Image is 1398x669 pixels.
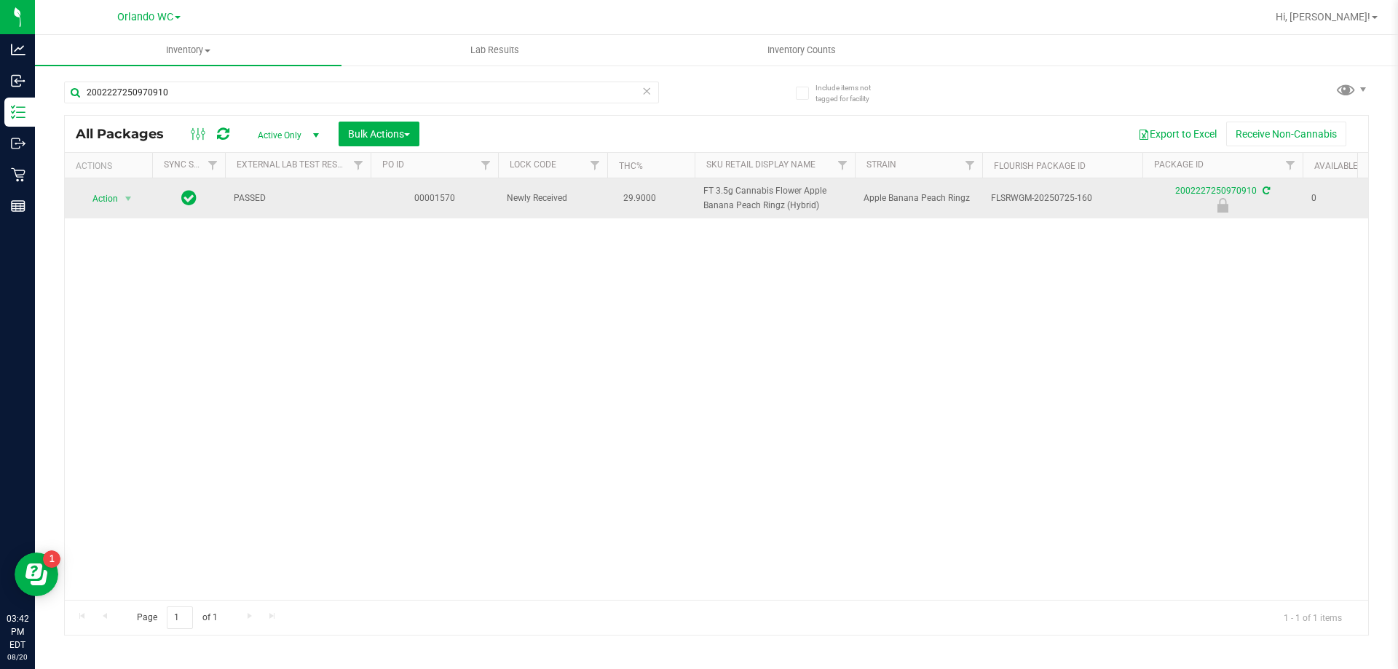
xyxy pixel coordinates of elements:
a: Filter [1279,153,1303,178]
inline-svg: Reports [11,199,25,213]
input: Search Package ID, Item Name, SKU, Lot or Part Number... [64,82,659,103]
button: Export to Excel [1129,122,1226,146]
span: FT 3.5g Cannabis Flower Apple Banana Peach Ringz (Hybrid) [703,184,846,212]
span: Inventory [35,44,341,57]
a: Inventory [35,35,341,66]
span: All Packages [76,126,178,142]
span: Apple Banana Peach Ringz [864,191,974,205]
a: THC% [619,161,643,171]
a: 2002227250970910 [1175,186,1257,196]
div: Actions [76,161,146,171]
span: 29.9000 [616,188,663,209]
span: Lab Results [451,44,539,57]
input: 1 [167,606,193,629]
span: Sync from Compliance System [1260,186,1270,196]
span: Orlando WC [117,11,173,23]
inline-svg: Retail [11,167,25,182]
a: Filter [831,153,855,178]
span: 1 - 1 of 1 items [1272,606,1354,628]
a: Filter [583,153,607,178]
span: Newly Received [507,191,599,205]
a: Sync Status [164,159,220,170]
inline-svg: Inbound [11,74,25,88]
a: Package ID [1154,159,1204,170]
span: In Sync [181,188,197,208]
span: PASSED [234,191,362,205]
span: Page of 1 [125,606,229,629]
span: Inventory Counts [748,44,856,57]
iframe: Resource center unread badge [43,550,60,568]
span: Action [79,189,119,209]
a: Strain [866,159,896,170]
a: Lock Code [510,159,556,170]
inline-svg: Outbound [11,136,25,151]
a: PO ID [382,159,404,170]
a: Sku Retail Display Name [706,159,815,170]
a: Filter [347,153,371,178]
a: Lab Results [341,35,648,66]
span: select [119,189,138,209]
span: Include items not tagged for facility [815,82,888,104]
a: 00001570 [414,193,455,203]
a: Flourish Package ID [994,161,1086,171]
p: 08/20 [7,652,28,662]
button: Receive Non-Cannabis [1226,122,1346,146]
span: 0 [1311,191,1367,205]
p: 03:42 PM EDT [7,612,28,652]
span: Bulk Actions [348,128,410,140]
span: Clear [641,82,652,100]
a: Filter [201,153,225,178]
a: Available [1314,161,1358,171]
span: FLSRWGM-20250725-160 [991,191,1134,205]
button: Bulk Actions [339,122,419,146]
a: Filter [958,153,982,178]
iframe: Resource center [15,553,58,596]
span: Hi, [PERSON_NAME]! [1276,11,1370,23]
inline-svg: Analytics [11,42,25,57]
a: Filter [474,153,498,178]
a: External Lab Test Result [237,159,351,170]
inline-svg: Inventory [11,105,25,119]
a: Inventory Counts [648,35,955,66]
div: Newly Received [1140,198,1305,213]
